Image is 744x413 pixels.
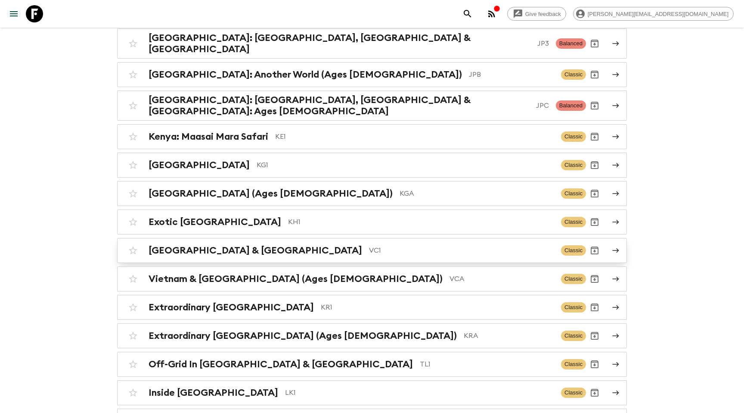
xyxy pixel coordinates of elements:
p: LK1 [285,388,554,398]
button: Archive [586,242,603,259]
h2: [GEOGRAPHIC_DATA]: Another World (Ages [DEMOGRAPHIC_DATA]) [149,69,462,80]
span: Classic [561,188,586,199]
button: Archive [586,384,603,401]
p: KH1 [288,217,554,227]
a: [GEOGRAPHIC_DATA]: Another World (Ages [DEMOGRAPHIC_DATA])JPBClassicArchive [117,62,627,87]
h2: [GEOGRAPHIC_DATA] (Ages [DEMOGRAPHIC_DATA]) [149,188,393,199]
h2: Extraordinary [GEOGRAPHIC_DATA] [149,302,314,313]
h2: Exotic [GEOGRAPHIC_DATA] [149,216,281,228]
a: Exotic [GEOGRAPHIC_DATA]KH1ClassicArchive [117,210,627,235]
button: Archive [586,35,603,52]
p: KRA [464,331,554,341]
a: [GEOGRAPHIC_DATA]: [GEOGRAPHIC_DATA], [GEOGRAPHIC_DATA] & [GEOGRAPHIC_DATA]JP3BalancedArchive [117,28,627,59]
h2: [GEOGRAPHIC_DATA] & [GEOGRAPHIC_DATA] [149,245,362,256]
button: Archive [586,327,603,344]
span: Balanced [556,100,586,111]
p: TL1 [420,359,554,369]
a: Kenya: Maasai Mara SafariKE1ClassicArchive [117,124,627,149]
span: Classic [561,302,586,313]
div: [PERSON_NAME][EMAIL_ADDRESS][DOMAIN_NAME] [573,7,734,21]
button: Archive [586,299,603,316]
p: KGA [400,188,554,199]
span: [PERSON_NAME][EMAIL_ADDRESS][DOMAIN_NAME] [583,11,733,17]
a: Vietnam & [GEOGRAPHIC_DATA] (Ages [DEMOGRAPHIC_DATA])VCAClassicArchive [117,266,627,291]
span: Classic [561,331,586,341]
p: JP3 [537,38,549,49]
h2: Extraordinary [GEOGRAPHIC_DATA] (Ages [DEMOGRAPHIC_DATA]) [149,330,457,341]
span: Balanced [556,38,586,49]
p: JPB [469,69,554,80]
span: Classic [561,274,586,284]
a: [GEOGRAPHIC_DATA]: [GEOGRAPHIC_DATA], [GEOGRAPHIC_DATA] & [GEOGRAPHIC_DATA]: Ages [DEMOGRAPHIC_DA... [117,91,627,121]
h2: Off-Grid In [GEOGRAPHIC_DATA] & [GEOGRAPHIC_DATA] [149,359,413,370]
p: KR1 [321,302,554,313]
button: search adventures [459,5,476,22]
button: Archive [586,128,603,145]
h2: Vietnam & [GEOGRAPHIC_DATA] (Ages [DEMOGRAPHIC_DATA]) [149,273,443,285]
p: VC1 [369,245,554,256]
p: JPC [536,100,549,111]
a: [GEOGRAPHIC_DATA]KG1ClassicArchive [117,153,627,178]
button: Archive [586,213,603,231]
button: Archive [586,97,603,114]
button: Archive [586,270,603,288]
a: Give feedback [507,7,566,21]
span: Give feedback [521,11,566,17]
button: menu [5,5,22,22]
span: Classic [561,160,586,170]
a: Inside [GEOGRAPHIC_DATA]LK1ClassicArchive [117,380,627,405]
a: [GEOGRAPHIC_DATA] (Ages [DEMOGRAPHIC_DATA])KGAClassicArchive [117,181,627,206]
h2: [GEOGRAPHIC_DATA]: [GEOGRAPHIC_DATA], [GEOGRAPHIC_DATA] & [GEOGRAPHIC_DATA] [149,32,530,55]
button: Archive [586,185,603,202]
span: Classic [561,131,586,142]
span: Classic [561,217,586,227]
a: [GEOGRAPHIC_DATA] & [GEOGRAPHIC_DATA]VC1ClassicArchive [117,238,627,263]
a: Extraordinary [GEOGRAPHIC_DATA] (Ages [DEMOGRAPHIC_DATA])KRAClassicArchive [117,323,627,348]
p: KG1 [257,160,554,170]
button: Archive [586,156,603,174]
span: Classic [561,388,586,398]
h2: [GEOGRAPHIC_DATA]: [GEOGRAPHIC_DATA], [GEOGRAPHIC_DATA] & [GEOGRAPHIC_DATA]: Ages [DEMOGRAPHIC_DATA] [149,94,529,117]
h2: [GEOGRAPHIC_DATA] [149,160,250,171]
a: Off-Grid In [GEOGRAPHIC_DATA] & [GEOGRAPHIC_DATA]TL1ClassicArchive [117,352,627,377]
span: Classic [561,359,586,369]
p: VCA [449,274,554,284]
span: Classic [561,245,586,256]
h2: Kenya: Maasai Mara Safari [149,131,268,142]
a: Extraordinary [GEOGRAPHIC_DATA]KR1ClassicArchive [117,295,627,320]
span: Classic [561,69,586,80]
h2: Inside [GEOGRAPHIC_DATA] [149,387,278,398]
p: KE1 [275,131,554,142]
button: Archive [586,356,603,373]
button: Archive [586,66,603,83]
